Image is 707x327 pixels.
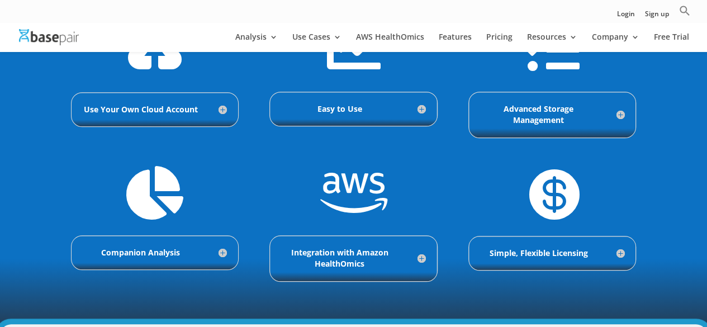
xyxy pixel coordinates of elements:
[439,33,472,52] a: Features
[679,5,690,16] svg: Search
[320,166,387,220] span: 
[235,33,278,52] a: Analysis
[651,271,694,314] iframe: Drift Widget Chat Controller
[592,33,639,52] a: Company
[525,166,579,220] span: 
[126,166,183,220] span: 
[617,11,635,22] a: Login
[527,33,577,52] a: Resources
[645,11,669,22] a: Sign up
[356,33,424,52] a: AWS HealthOmics
[281,103,425,115] h5: Easy to Use
[654,33,689,52] a: Free Trial
[281,247,425,270] h5: Integration with Amazon HealthOmics
[480,103,624,126] h5: Advanced Storage Management
[679,5,690,22] a: Search Icon Link
[83,247,227,258] h5: Companion Analysis
[292,33,341,52] a: Use Cases
[19,29,79,45] img: Basepair
[480,248,624,259] h5: Simple, Flexible Licensing
[486,33,513,52] a: Pricing
[83,104,227,115] h5: Use Your Own Cloud Account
